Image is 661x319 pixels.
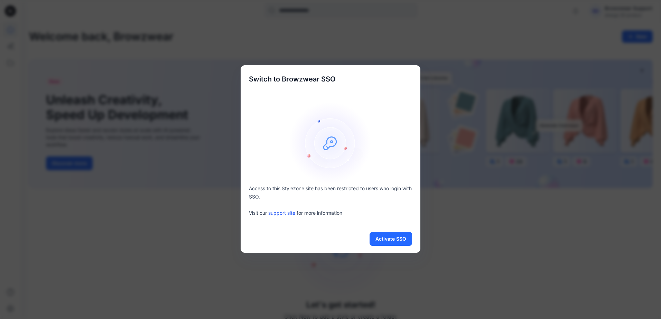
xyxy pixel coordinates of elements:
button: Activate SSO [370,232,412,246]
img: onboarding-sz2.46497b1a466840e1406823e529e1e164.svg [289,101,372,184]
h5: Switch to Browzwear SSO [241,65,344,93]
a: support site [268,210,295,216]
p: Visit our for more information [249,209,412,216]
p: Access to this Stylezone site has been restricted to users who login with SSO. [249,184,412,201]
